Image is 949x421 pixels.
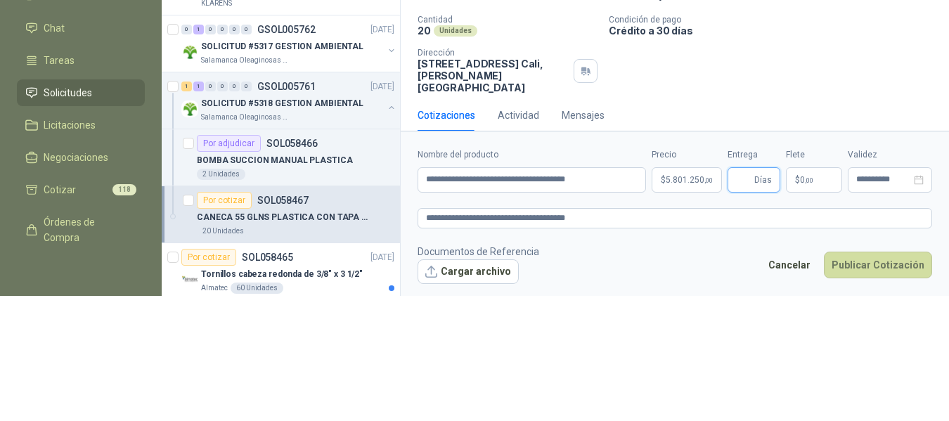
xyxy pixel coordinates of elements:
p: SOLICITUD #5317 GESTION AMBIENTAL [201,40,363,53]
div: 0 [181,25,192,34]
span: Órdenes de Compra [44,214,131,245]
p: CANECA 55 GLNS PLASTICA CON TAPA PEQUEÑA [197,211,372,224]
div: Cotizaciones [418,108,475,123]
p: [DATE] [370,23,394,37]
a: Remisiones [17,257,145,283]
span: Días [754,168,772,192]
p: 20 [418,25,431,37]
div: 0 [241,25,252,34]
span: $ [795,176,800,184]
span: 0 [800,176,813,184]
div: 1 [181,82,192,91]
p: [DATE] [370,251,394,264]
div: 0 [241,82,252,91]
button: Cargar archivo [418,259,519,285]
span: ,00 [704,176,713,184]
div: 2 Unidades [197,169,245,180]
p: Condición de pago [609,15,943,25]
div: Actividad [498,108,539,123]
span: ,00 [805,176,813,184]
p: Salamanca Oleaginosas SAS [201,112,290,123]
label: Flete [786,148,842,162]
div: Mensajes [562,108,605,123]
a: Por cotizarSOL058465[DATE] Company LogoTornillos cabeza redonda de 3/8" x 3 1/2"Almatec60 Unidades [162,243,400,300]
div: 20 Unidades [197,226,250,237]
button: Cancelar [761,252,818,278]
span: Solicitudes [44,85,92,101]
div: 0 [205,82,216,91]
span: Cotizar [44,182,76,197]
a: Tareas [17,47,145,74]
span: Tareas [44,53,75,68]
p: Tornillos cabeza redonda de 3/8" x 3 1/2" [201,268,363,281]
p: GSOL005762 [257,25,316,34]
img: Company Logo [181,101,198,117]
p: Cantidad [418,15,598,25]
div: 60 Unidades [231,283,283,294]
div: 0 [217,25,228,34]
div: 0 [229,82,240,91]
div: 0 [217,82,228,91]
span: Negociaciones [44,150,108,165]
div: Unidades [434,25,477,37]
div: 0 [205,25,216,34]
span: 118 [112,184,136,195]
img: Company Logo [181,271,198,288]
p: Dirección [418,48,568,58]
p: SOL058467 [257,195,309,205]
p: [DATE] [370,80,394,93]
img: Company Logo [181,44,198,60]
span: Chat [44,20,65,36]
a: Por adjudicarSOL058466BOMBA SUCCION MANUAL PLASTICA2 Unidades [162,129,400,186]
label: Nombre del producto [418,148,646,162]
div: Por adjudicar [197,135,261,152]
p: Salamanca Oleaginosas SAS [201,55,290,66]
div: Por cotizar [181,249,236,266]
p: SOLICITUD #5318 GESTION AMBIENTAL [201,97,363,110]
p: SOL058466 [266,138,318,148]
div: 1 [193,25,204,34]
a: Solicitudes [17,79,145,106]
p: Crédito a 30 días [609,25,943,37]
p: $ 0,00 [786,167,842,193]
a: Chat [17,15,145,41]
div: 1 [193,82,204,91]
a: Negociaciones [17,144,145,171]
p: $5.801.250,00 [652,167,722,193]
p: [STREET_ADDRESS] Cali , [PERSON_NAME][GEOGRAPHIC_DATA] [418,58,568,93]
p: Documentos de Referencia [418,244,539,259]
a: Cotizar118 [17,176,145,203]
p: SOL058465 [242,252,293,262]
a: Por cotizarSOL058467CANECA 55 GLNS PLASTICA CON TAPA PEQUEÑA20 Unidades [162,186,400,243]
label: Validez [848,148,932,162]
p: BOMBA SUCCION MANUAL PLASTICA [197,154,353,167]
p: Almatec [201,283,228,294]
div: 0 [229,25,240,34]
label: Precio [652,148,722,162]
p: GSOL005761 [257,82,316,91]
label: Entrega [728,148,780,162]
a: 1 1 0 0 0 0 GSOL005761[DATE] Company LogoSOLICITUD #5318 GESTION AMBIENTALSalamanca Oleaginosas SAS [181,78,397,123]
a: Licitaciones [17,112,145,138]
div: Por cotizar [197,192,252,209]
button: Publicar Cotización [824,252,932,278]
a: Órdenes de Compra [17,209,145,251]
span: Licitaciones [44,117,96,133]
a: 0 1 0 0 0 0 GSOL005762[DATE] Company LogoSOLICITUD #5317 GESTION AMBIENTALSalamanca Oleaginosas SAS [181,21,397,66]
span: 5.801.250 [666,176,713,184]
